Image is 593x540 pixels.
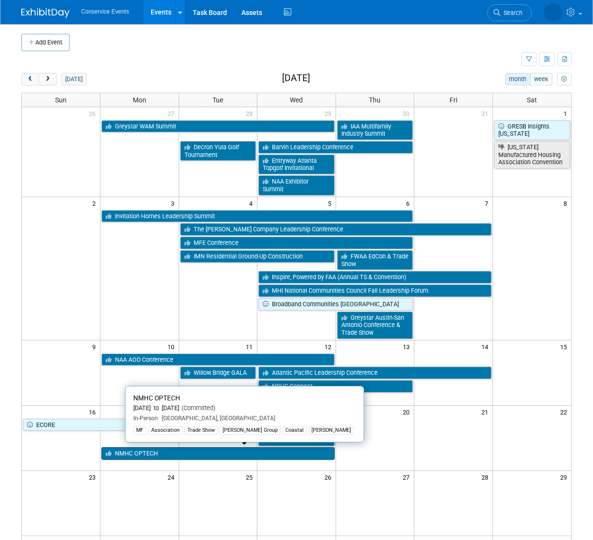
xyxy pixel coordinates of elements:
[23,419,256,431] a: ECORE
[402,471,414,483] span: 27
[324,341,336,353] span: 12
[133,426,146,435] div: MF
[402,107,414,119] span: 30
[212,96,223,104] span: Tue
[39,73,56,85] button: next
[258,284,492,297] a: MHI National Communities Council Fall Leadership Forum
[167,341,179,353] span: 10
[245,107,257,119] span: 28
[530,73,552,85] button: week
[133,415,158,422] span: In-Person
[559,406,571,418] span: 22
[500,9,522,16] span: Search
[258,298,413,311] a: Broadband Communities [GEOGRAPHIC_DATA]
[450,96,457,104] span: Fri
[21,8,70,18] img: ExhibitDay
[369,96,381,104] span: Thu
[337,312,413,339] a: Greystar Austin-San Antonio Conference & Trade Show
[494,141,570,169] a: [US_STATE] Manufactured Housing Association Convention
[158,415,275,422] span: [GEOGRAPHIC_DATA], [GEOGRAPHIC_DATA]
[405,197,414,209] span: 6
[327,197,336,209] span: 5
[167,107,179,119] span: 27
[527,96,537,104] span: Sat
[55,96,67,104] span: Sun
[133,394,180,402] span: NMHC OPTECH
[258,380,413,393] a: NRHC Connect
[248,197,257,209] span: 4
[81,8,129,15] span: Conservice Events
[505,73,531,85] button: month
[133,96,146,104] span: Mon
[258,175,335,195] a: NAA Exhibitor Summit
[559,341,571,353] span: 15
[494,120,570,140] a: GRESB Insights [US_STATE]
[91,341,100,353] span: 9
[480,406,493,418] span: 21
[101,120,335,133] a: Greystar WAM Summit
[337,250,413,270] a: FWAA EdCon & Trade Show
[480,107,493,119] span: 31
[309,426,354,435] div: [PERSON_NAME]
[258,141,413,154] a: Barvin Leadership Conference
[101,210,413,223] a: Invitation Homes Leadership Summit
[21,73,39,85] button: prev
[290,96,303,104] span: Wed
[148,426,183,435] div: Association
[480,341,493,353] span: 14
[180,141,256,161] a: Decron Yula Golf Tournament
[180,250,335,263] a: IMN Residential Ground-Up Construction
[101,354,335,366] a: NAA AOD Conference
[480,471,493,483] span: 28
[324,107,336,119] span: 29
[180,237,413,249] a: MFE Conference
[170,197,179,209] span: 3
[133,404,356,412] div: [DATE] to [DATE]
[563,197,571,209] span: 8
[179,404,215,412] span: (Committed)
[101,447,335,460] a: NMHC OPTECH
[484,197,493,209] span: 7
[563,107,571,119] span: 1
[258,155,335,174] a: Entryway Atlanta Topgolf Invitational
[402,341,414,353] span: 13
[91,197,100,209] span: 2
[61,73,87,85] button: [DATE]
[559,471,571,483] span: 29
[402,406,414,418] span: 20
[258,271,492,284] a: Inspire, Powered by FAA (Annual TS & Convention)
[544,3,563,22] img: Amiee Griffey
[88,471,100,483] span: 23
[167,471,179,483] span: 24
[180,223,492,236] a: The [PERSON_NAME] Company Leadership Conference
[21,34,70,51] button: Add Event
[258,367,492,379] a: Atlantic Pacific Leadership Conference
[282,426,307,435] div: Coastal
[282,73,310,84] h2: [DATE]
[557,73,572,85] button: myCustomButton
[245,341,257,353] span: 11
[184,426,218,435] div: Trade Show
[337,120,413,140] a: IAA Multifamily Industry Summit
[180,367,256,379] a: Willow Bridge GALA
[487,4,532,21] a: Search
[245,471,257,483] span: 25
[88,406,100,418] span: 16
[324,471,336,483] span: 26
[220,426,281,435] div: [PERSON_NAME] Group
[561,76,567,83] i: Personalize Calendar
[88,107,100,119] span: 26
